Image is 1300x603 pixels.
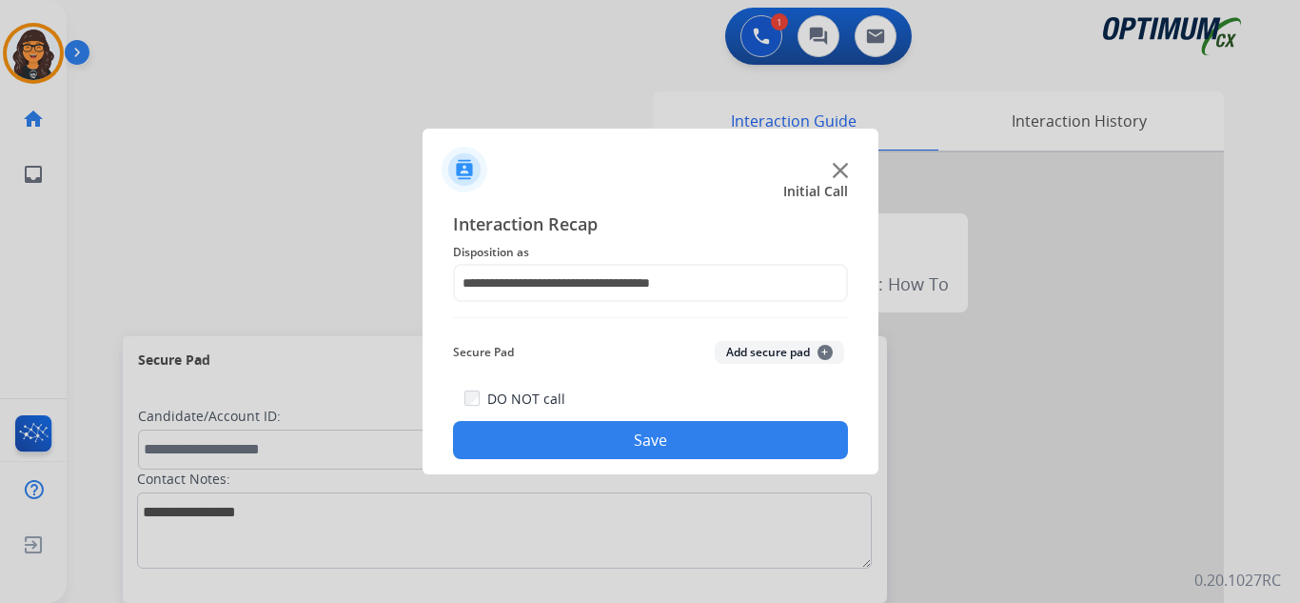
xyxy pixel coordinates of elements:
[453,317,848,318] img: contact-recap-line.svg
[442,147,487,192] img: contactIcon
[453,241,848,264] span: Disposition as
[1194,569,1281,592] p: 0.20.1027RC
[817,345,833,360] span: +
[453,421,848,459] button: Save
[453,341,514,364] span: Secure Pad
[783,182,848,201] span: Initial Call
[453,211,848,241] span: Interaction Recap
[715,341,844,364] button: Add secure pad+
[487,390,565,409] label: DO NOT call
